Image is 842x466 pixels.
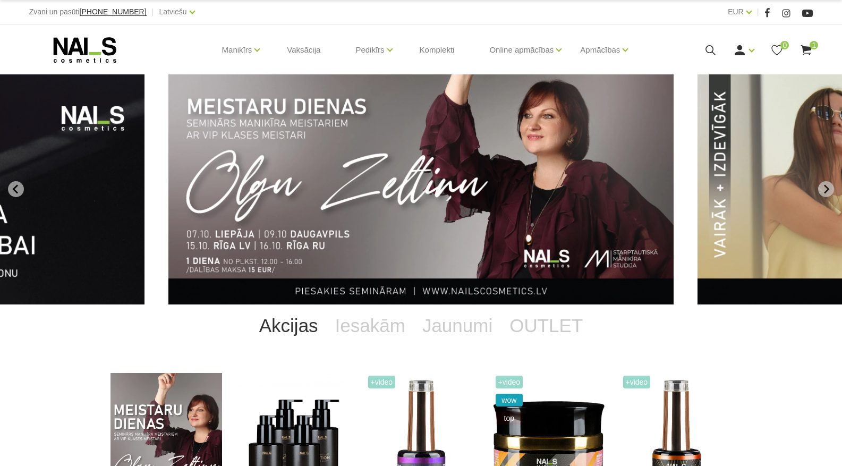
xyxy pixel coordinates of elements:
[501,304,591,347] a: OUTLET
[800,44,813,57] a: 1
[414,304,501,347] a: Jaunumi
[327,304,414,347] a: Iesakām
[80,7,147,16] span: [PHONE_NUMBER]
[29,5,147,19] div: Zvani un pasūti
[411,24,463,75] a: Komplekti
[278,24,329,75] a: Vaksācija
[496,376,523,388] span: +Video
[251,304,327,347] a: Akcijas
[489,29,554,71] a: Online apmācības
[496,394,523,406] span: wow
[8,181,24,197] button: Go to last slide
[770,44,784,57] a: 0
[168,74,674,304] li: 1 of 13
[80,8,147,16] a: [PHONE_NUMBER]
[368,376,396,388] span: +Video
[580,29,620,71] a: Apmācības
[780,41,789,49] span: 0
[222,29,252,71] a: Manikīrs
[355,29,384,71] a: Pedikīrs
[159,5,187,18] a: Latviešu
[623,376,651,388] span: +Video
[818,181,834,197] button: Next slide
[496,412,523,425] span: top
[810,41,818,49] span: 1
[757,5,759,19] span: |
[152,5,154,19] span: |
[728,5,744,18] a: EUR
